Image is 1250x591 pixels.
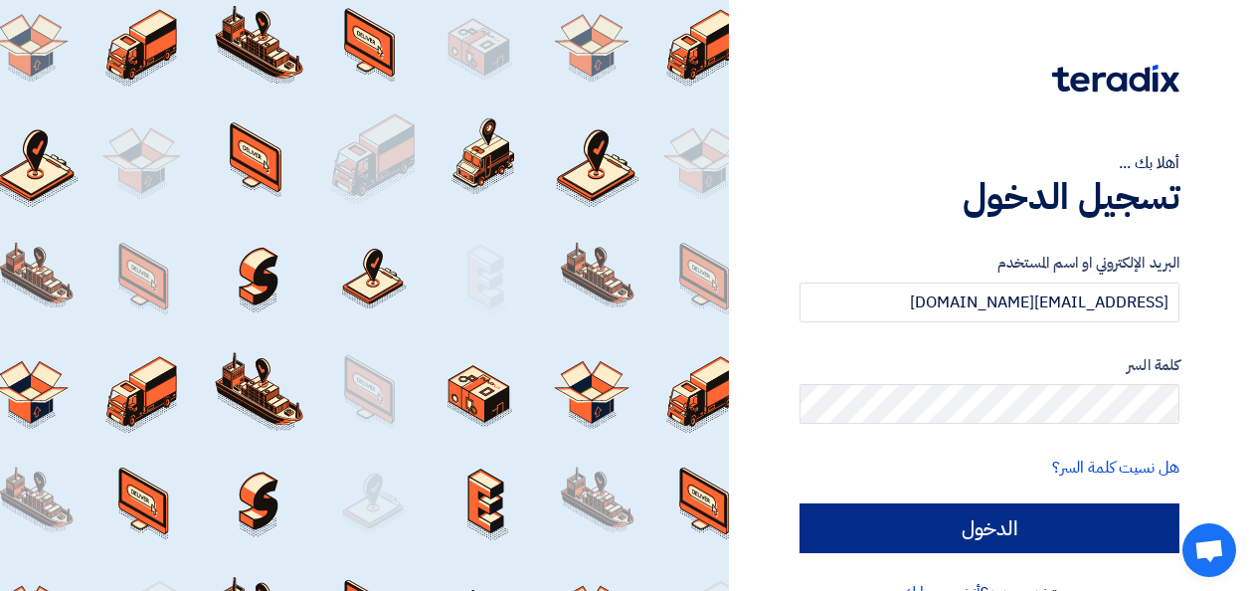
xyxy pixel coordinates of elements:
[800,503,1179,553] input: الدخول
[800,151,1179,175] div: أهلا بك ...
[1182,523,1236,577] a: Open chat
[800,252,1179,275] label: البريد الإلكتروني او اسم المستخدم
[1052,456,1179,480] a: هل نسيت كلمة السر؟
[800,283,1179,322] input: أدخل بريد العمل الإلكتروني او اسم المستخدم الخاص بك ...
[1052,65,1179,93] img: Teradix logo
[800,175,1179,219] h1: تسجيل الدخول
[800,354,1179,377] label: كلمة السر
